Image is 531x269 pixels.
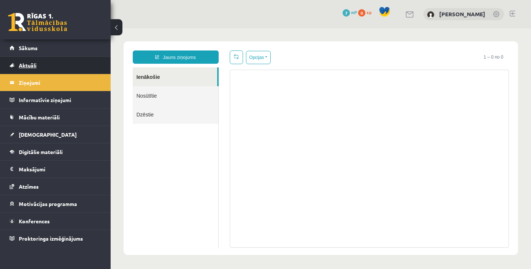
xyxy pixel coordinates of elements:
span: Mācību materiāli [19,114,60,120]
span: [DEMOGRAPHIC_DATA] [19,131,77,138]
span: 7 [343,9,350,17]
a: Nosūtītie [22,58,108,77]
a: Motivācijas programma [10,195,101,212]
a: Dzēstie [22,77,108,95]
span: Aktuāli [19,62,37,69]
span: 0 [358,9,365,17]
a: Konferences [10,213,101,230]
a: Digitālie materiāli [10,143,101,160]
a: Rīgas 1. Tālmācības vidusskola [8,13,67,31]
a: Atzīmes [10,178,101,195]
a: Ienākošie [22,39,107,58]
a: Jauns ziņojums [22,22,108,35]
legend: Maksājumi [19,161,101,178]
button: Opcijas [135,22,160,36]
span: Proktoringa izmēģinājums [19,235,83,242]
span: mP [351,9,357,15]
a: [PERSON_NAME] [439,10,485,18]
legend: Ziņojumi [19,74,101,91]
span: Atzīmes [19,183,39,190]
a: Proktoringa izmēģinājums [10,230,101,247]
img: Jūlija Volkova [427,11,434,18]
legend: Informatīvie ziņojumi [19,91,101,108]
a: Maksājumi [10,161,101,178]
a: Informatīvie ziņojumi [10,91,101,108]
span: 1 – 0 no 0 [368,22,398,35]
span: Konferences [19,218,50,224]
a: [DEMOGRAPHIC_DATA] [10,126,101,143]
span: xp [367,9,371,15]
a: Sākums [10,39,101,56]
a: 7 mP [343,9,357,15]
a: Mācību materiāli [10,109,101,126]
span: Sākums [19,45,38,51]
span: Digitālie materiāli [19,149,63,155]
span: Motivācijas programma [19,200,77,207]
a: Ziņojumi [10,74,101,91]
a: Aktuāli [10,57,101,74]
a: 0 xp [358,9,375,15]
